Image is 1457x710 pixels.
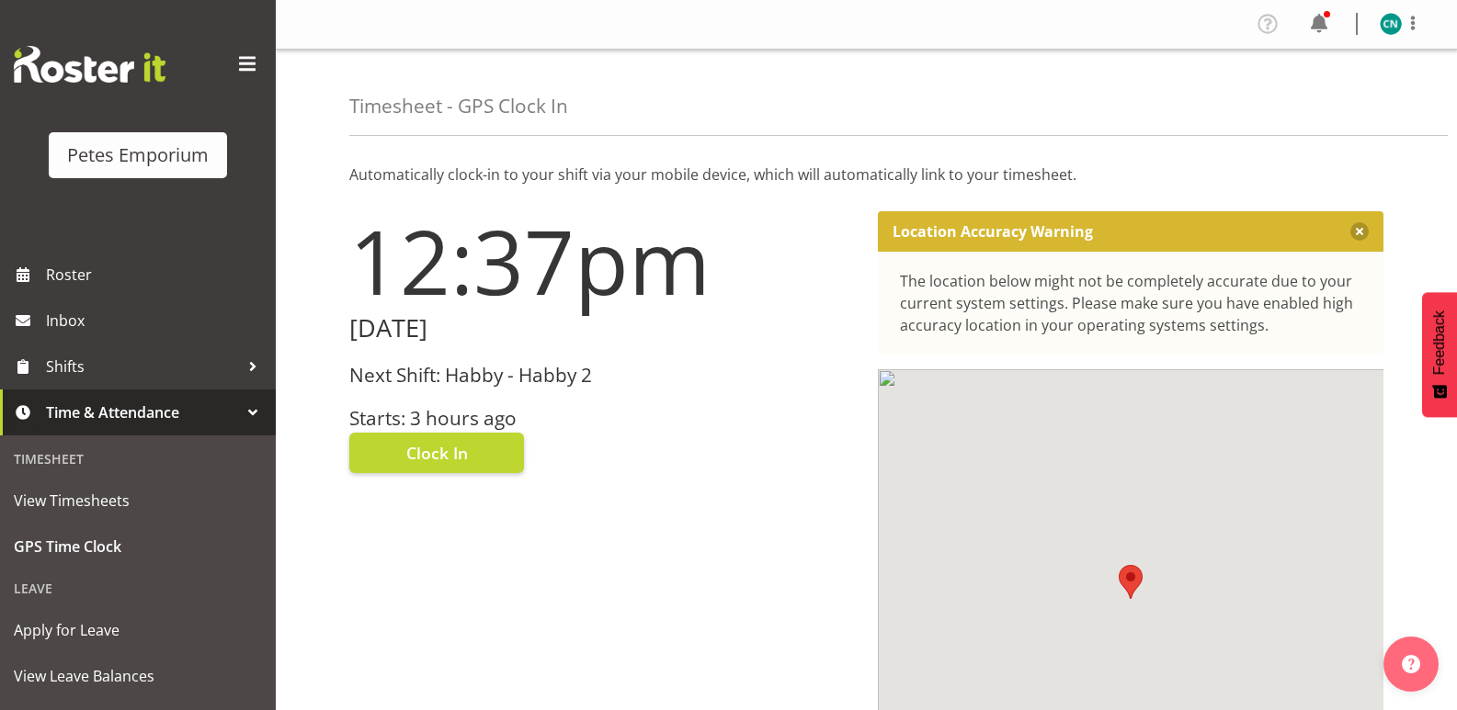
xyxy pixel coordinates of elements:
button: Feedback - Show survey [1422,292,1457,417]
h3: Starts: 3 hours ago [349,408,856,429]
span: Feedback [1431,310,1448,375]
p: Automatically clock-in to your shift via your mobile device, which will automatically link to you... [349,163,1383,186]
span: Shifts [46,353,239,380]
a: GPS Time Clock [5,524,271,569]
span: Apply for Leave [14,616,262,644]
h1: 12:37pm [349,211,856,310]
span: View Leave Balances [14,662,262,690]
img: Rosterit website logo [14,46,165,83]
div: Timesheet [5,440,271,478]
span: GPS Time Clock [14,533,262,560]
h4: Timesheet - GPS Clock In [349,96,568,117]
div: Petes Emporium [67,141,209,169]
span: Roster [46,261,267,288]
img: christine-neville11214.jpg [1380,13,1402,35]
a: Apply for Leave [5,607,271,653]
a: View Timesheets [5,478,271,524]
span: Inbox [46,307,267,334]
span: Clock In [406,441,468,465]
span: View Timesheets [14,487,262,514]
h2: [DATE] [349,314,856,343]
h3: Next Shift: Habby - Habby 2 [349,365,856,386]
button: Clock In [349,433,524,473]
div: The location below might not be completely accurate due to your current system settings. Please m... [900,270,1362,336]
button: Close message [1350,222,1369,241]
a: View Leave Balances [5,653,271,699]
div: Leave [5,569,271,607]
img: help-xxl-2.png [1402,655,1420,673]
span: Time & Attendance [46,399,239,426]
p: Location Accuracy Warning [893,222,1093,241]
